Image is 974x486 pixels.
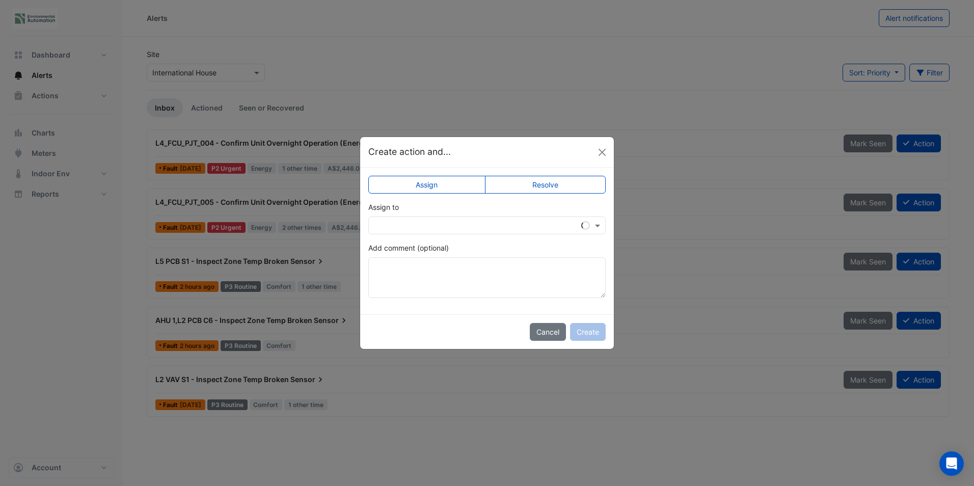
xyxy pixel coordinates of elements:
div: Open Intercom Messenger [939,451,964,476]
label: Assign [368,176,485,194]
label: Assign to [368,202,399,212]
button: Cancel [530,323,566,341]
h5: Create action and... [368,145,451,158]
label: Add comment (optional) [368,242,449,253]
button: Close [594,145,610,160]
label: Resolve [485,176,606,194]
